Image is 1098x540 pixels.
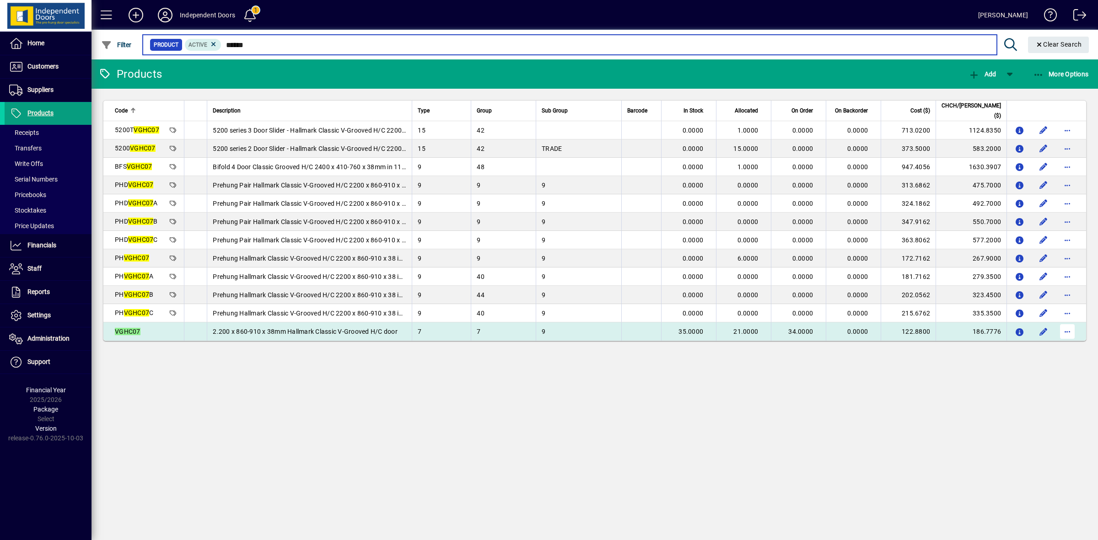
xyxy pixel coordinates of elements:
td: 181.7162 [881,267,936,286]
span: Product [154,40,178,49]
a: Price Updates [5,218,91,234]
span: 9 [477,255,480,262]
span: 0.0000 [847,182,868,189]
span: 5200 series 3 Door Slider - Hallmark Classic V-Grooved H/C 2200 x 860-910 x 38mm [213,127,457,134]
button: Edit [1036,214,1051,229]
span: 0.0000 [847,145,868,152]
span: Receipts [9,129,39,136]
span: 0.0000 [792,236,813,244]
a: Write Offs [5,156,91,171]
div: Code [115,106,178,116]
span: Sub Group [542,106,568,116]
span: 9 [418,255,421,262]
span: 0.0000 [792,310,813,317]
td: 475.7000 [936,176,1006,194]
td: 279.3500 [936,267,1006,286]
span: 0.0000 [792,127,813,134]
span: 0.0000 [792,291,813,299]
div: Type [418,106,465,116]
em: VGHC07 [124,273,150,280]
span: 0.0000 [683,236,704,244]
a: Staff [5,257,91,280]
div: Description [213,106,406,116]
span: 0.0000 [737,310,759,317]
span: PHD [115,181,153,188]
span: 9 [418,273,421,280]
span: Home [27,39,44,47]
a: Support [5,351,91,374]
a: Receipts [5,125,91,140]
span: Version [35,425,57,432]
span: On Order [791,106,813,116]
span: In Stock [684,106,703,116]
span: 44 [477,291,484,299]
span: 0.0000 [792,163,813,171]
span: 9 [418,163,421,171]
button: Edit [1036,269,1051,284]
button: Edit [1036,123,1051,138]
span: 0.0000 [683,273,704,280]
span: 9 [418,182,421,189]
span: Filter [101,41,132,48]
span: 0.0000 [683,145,704,152]
button: More options [1060,233,1075,247]
span: 1.0000 [737,163,759,171]
span: 9 [418,236,421,244]
button: More options [1060,160,1075,174]
span: PH A [115,273,153,280]
span: Staff [27,265,42,272]
span: 0.0000 [847,163,868,171]
span: Description [213,106,241,116]
span: Stocktakes [9,207,46,214]
span: Code [115,106,128,116]
span: 0.0000 [683,200,704,207]
span: Add [969,70,996,78]
a: Administration [5,327,91,350]
span: 40 [477,310,484,317]
span: 0.0000 [683,218,704,225]
span: 5200T [115,126,159,134]
div: [PERSON_NAME] [978,8,1028,22]
span: 15 [418,127,425,134]
td: 267.9000 [936,249,1006,267]
span: Write Offs [9,160,43,167]
button: Clear [1028,37,1089,53]
span: Prehung Hallmark Classic V-Grooved H/C 2200 x 860-910 x 38 in 30mm [PERSON_NAME] [213,291,474,299]
a: Logout [1066,2,1087,32]
a: Financials [5,234,91,257]
td: 324.1862 [881,194,936,213]
span: CHCH/[PERSON_NAME] ($) [942,101,1001,121]
span: PH B [115,291,153,298]
td: 313.6862 [881,176,936,194]
span: Prehung Pair Hallmark Classic V-Grooved H/C 2200 x 860-910 x 38mm - 30mm Pine [213,218,458,225]
button: More options [1060,178,1075,192]
td: 550.7000 [936,213,1006,231]
span: PHD C [115,236,158,243]
span: Type [418,106,430,116]
td: 215.6762 [881,304,936,322]
span: Barcode [627,106,647,116]
span: 9 [542,273,545,280]
em: VGHC07 [128,181,154,188]
button: More options [1060,141,1075,156]
span: Clear Search [1035,41,1082,48]
button: Edit [1036,141,1051,156]
button: Add [966,66,998,82]
span: PH C [115,309,153,316]
span: 7 [418,328,421,335]
span: 0.0000 [847,328,868,335]
button: Filter [99,37,134,53]
div: Allocated [722,106,766,116]
span: 34.0000 [788,328,813,335]
em: VGHC07 [124,254,150,262]
td: 1630.3907 [936,158,1006,176]
button: Edit [1036,251,1051,266]
span: 9 [418,310,421,317]
span: 9 [542,255,545,262]
span: 15.0000 [733,145,758,152]
span: 9 [477,182,480,189]
div: Group [477,106,530,116]
span: BFS [115,163,152,170]
span: Bifold 4 Door Classic Grooved H/C 2400 x 410-760 x 38mm in 112 x 30mm Pine Jamb [213,163,463,171]
span: Products [27,109,54,117]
